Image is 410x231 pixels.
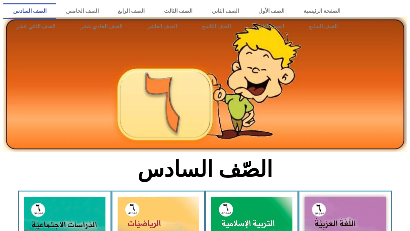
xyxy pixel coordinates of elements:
a: الصف الثاني [202,3,249,19]
a: الصف الحادي عشر [68,19,135,34]
h2: الصّف السادس [94,156,316,183]
a: الصف العاشر [135,19,189,34]
a: الصف التاسع [190,19,243,34]
a: الصف الثالث [154,3,202,19]
a: الصف الثامن [243,19,296,34]
a: الصف الرابع [108,3,154,19]
a: الصفحة الرئيسية [294,3,350,19]
a: الصف السادس [3,3,56,19]
a: الصف الخامس [56,3,108,19]
a: الصف السابع [296,19,350,34]
a: الصف الثاني عشر [3,19,68,34]
a: الصف الأول [249,3,294,19]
